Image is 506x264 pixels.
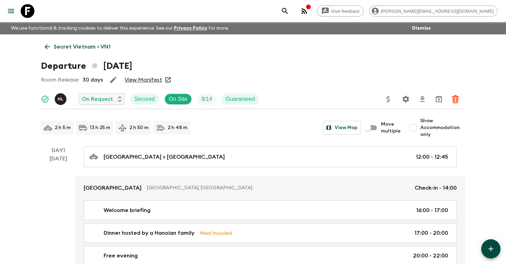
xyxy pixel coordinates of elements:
[130,94,159,105] div: Secured
[420,117,465,138] span: Show Accommodation only
[147,184,409,191] p: [GEOGRAPHIC_DATA], [GEOGRAPHIC_DATA]
[399,92,413,106] button: Settings
[134,95,155,103] p: Secured
[416,206,448,214] p: 16:00 - 17:00
[55,93,68,105] button: HL
[410,23,432,33] button: Dismiss
[41,146,75,155] p: Day 1
[55,124,71,131] p: 2 h 5 m
[278,4,292,18] button: search adventures
[75,176,465,200] a: [GEOGRAPHIC_DATA][GEOGRAPHIC_DATA], [GEOGRAPHIC_DATA]Check-in - 14:00
[84,223,457,243] a: Dinner hosted by a Hanoian familyMeal Included17:00 - 20:00
[226,95,255,103] p: Guaranteed
[84,184,141,192] p: [GEOGRAPHIC_DATA]
[449,92,462,106] button: Delete
[54,43,110,51] p: Secret Vietnam • VN1
[8,22,232,34] p: We use functional & tracking cookies to deliver this experience. See our for more.
[165,94,192,105] div: On Site
[197,94,216,105] div: Trip Fill
[83,76,103,84] p: 30 days
[317,6,364,17] a: Give feedback
[200,229,232,237] p: Meal Included
[414,229,448,237] p: 17:00 - 20:00
[41,95,49,103] svg: Synced Successfully
[323,121,361,135] button: View Map
[201,95,212,103] p: 8 / 14
[174,26,207,31] a: Privacy Policy
[129,124,148,131] p: 2 h 50 m
[57,96,63,102] p: H L
[84,146,457,167] a: [GEOGRAPHIC_DATA] > [GEOGRAPHIC_DATA]12:00 - 12:45
[4,4,18,18] button: menu
[90,124,110,131] p: 13 h 25 m
[381,92,395,106] button: Update Price, Early Bird Discount and Costs
[415,184,457,192] p: Check-in - 14:00
[84,200,457,220] a: Welcome briefing16:00 - 17:00
[377,9,497,14] span: [PERSON_NAME][EMAIL_ADDRESS][DOMAIN_NAME]
[104,153,225,161] p: [GEOGRAPHIC_DATA] > [GEOGRAPHIC_DATA]
[82,95,113,103] p: On Request
[41,59,132,73] h1: Departure [DATE]
[416,153,448,161] p: 12:00 - 12:45
[55,95,68,101] span: Hoang Le Ngoc
[169,95,187,103] p: On Site
[415,92,429,106] button: Download CSV
[104,206,150,214] p: Welcome briefing
[104,229,194,237] p: Dinner hosted by a Hanoian family
[168,124,187,131] p: 2 h 48 m
[381,121,401,135] span: Move multiple
[327,9,363,14] span: Give feedback
[104,252,138,260] p: Free evening
[432,92,446,106] button: Archive (Completed, Cancelled or Unsynced Departures only)
[125,76,162,83] a: View Manifest
[41,40,114,54] a: Secret Vietnam • VN1
[413,252,448,260] p: 20:00 - 22:00
[369,6,498,17] div: [PERSON_NAME][EMAIL_ADDRESS][DOMAIN_NAME]
[41,76,79,84] p: Room Release:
